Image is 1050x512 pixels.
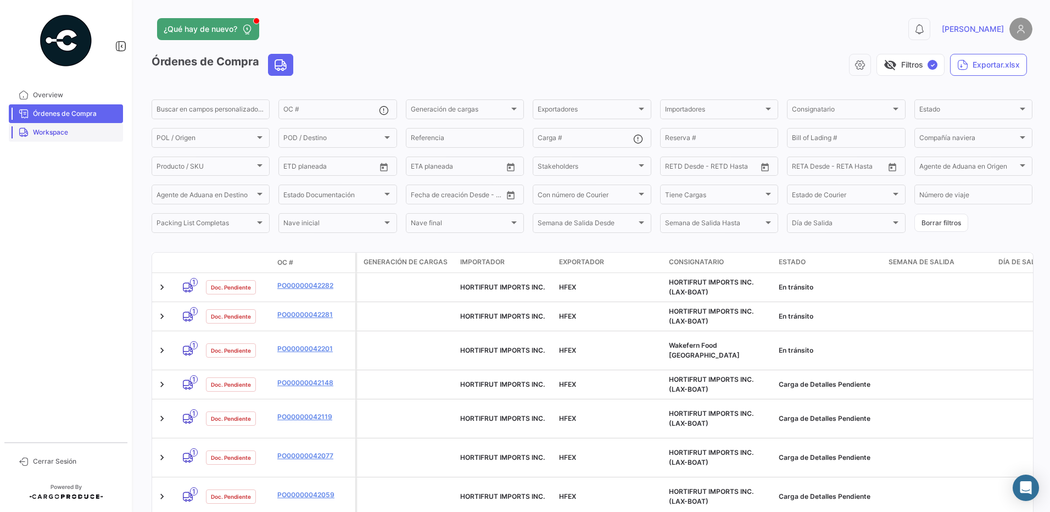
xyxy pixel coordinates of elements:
input: Hasta [311,164,355,172]
a: Expand/Collapse Row [157,413,167,424]
span: HORTIFRUT IMPORTS INC. (LAX-BOAT) [669,487,753,505]
datatable-header-cell: Consignatario [664,253,774,272]
span: POL / Origen [157,136,255,143]
span: Estado [919,107,1018,115]
span: OC # [277,258,293,268]
span: HORTIFRUT IMPORTS INC. [460,492,545,500]
span: HORTIFRUT IMPORTS INC. [460,346,545,354]
span: HORTIFRUT IMPORTS INC. (LAX-BOAT) [669,307,753,325]
datatable-header-cell: Importador [456,253,555,272]
a: Órdenes de Compra [9,104,123,123]
span: Órdenes de Compra [33,109,119,119]
input: Desde [411,192,431,200]
a: PO00000042077 [277,451,351,461]
span: Doc. Pendiente [211,453,251,462]
a: PO00000042119 [277,412,351,422]
datatable-header-cell: Estado [774,253,884,272]
span: 1 [190,409,198,418]
datatable-header-cell: OC # [273,253,355,272]
span: Wakefern Food Newark [669,341,740,359]
div: Abrir Intercom Messenger [1013,475,1039,501]
span: HORTIFRUT IMPORTS INC. (LAX-BOAT) [669,278,753,296]
span: Exportadores [538,107,636,115]
span: ✓ [928,60,937,70]
span: Cerrar Sesión [33,457,119,466]
input: Desde [411,164,431,172]
datatable-header-cell: Generación de cargas [357,253,456,272]
a: Overview [9,86,123,104]
span: Doc. Pendiente [211,414,251,423]
span: ¿Qué hay de nuevo? [164,24,237,35]
span: HORTIFRUT IMPORTS INC. (LAX-BOAT) [669,448,753,466]
input: Hasta [438,192,482,200]
span: Importadores [665,107,763,115]
span: Importador [460,257,505,267]
span: HFEX [559,283,576,291]
span: 1 [190,448,198,457]
input: Desde [283,164,303,172]
span: Doc. Pendiente [211,346,251,355]
input: Hasta [692,164,736,172]
span: HFEX [559,380,576,388]
span: Exportador [559,257,604,267]
a: PO00000042282 [277,281,351,291]
span: Con número de Courier [538,192,636,200]
a: Expand/Collapse Row [157,311,167,322]
span: HORTIFRUT IMPORTS INC. [460,414,545,422]
button: Borrar filtros [914,214,968,232]
a: PO00000042148 [277,378,351,388]
a: PO00000042281 [277,310,351,320]
a: PO00000042059 [277,490,351,500]
span: Tiene Cargas [665,192,763,200]
button: visibility_offFiltros✓ [876,54,945,76]
img: placeholder-user.png [1009,18,1032,41]
span: HORTIFRUT IMPORTS INC. (LAX-BOAT) [669,409,753,427]
span: HFEX [559,492,576,500]
span: 1 [190,278,198,286]
span: Generación de cargas [364,257,448,267]
datatable-header-cell: Semana de Salida [884,253,994,272]
span: visibility_off [884,58,897,71]
span: Semana de Salida Desde [538,221,636,229]
a: Expand/Collapse Row [157,379,167,390]
span: Estado [779,257,806,267]
div: Carga de Detalles Pendiente [779,492,880,502]
div: En tránsito [779,282,880,292]
span: Compañía naviera [919,136,1018,143]
span: Producto / SKU [157,164,255,172]
span: 1 [190,487,198,496]
span: Nave final [411,221,509,229]
div: Carga de Detalles Pendiente [779,414,880,424]
datatable-header-cell: Estado Doc. [202,258,273,267]
button: Open calendar [502,159,519,175]
span: Estado de Courier [792,192,890,200]
span: Agente de Aduana en Origen [919,164,1018,172]
span: 1 [190,341,198,349]
input: Desde [665,164,685,172]
span: Consignatario [792,107,890,115]
button: Open calendar [502,187,519,203]
span: HORTIFRUT IMPORTS INC. [460,380,545,388]
a: Expand/Collapse Row [157,345,167,356]
span: Doc. Pendiente [211,312,251,321]
a: Workspace [9,123,123,142]
datatable-header-cell: Exportador [555,253,664,272]
span: Estado Documentación [283,192,382,200]
span: Día de Salida [792,221,890,229]
span: HFEX [559,346,576,354]
span: HFEX [559,414,576,422]
span: HORTIFRUT IMPORTS INC. [460,283,545,291]
span: Overview [33,90,119,100]
a: Expand/Collapse Row [157,491,167,502]
div: En tránsito [779,311,880,321]
input: Desde [792,164,812,172]
input: Hasta [819,164,863,172]
span: Agente de Aduana en Destino [157,192,255,200]
span: 1 [190,307,198,315]
span: Doc. Pendiente [211,380,251,389]
button: Exportar.xlsx [950,54,1027,76]
span: Semana de Salida [889,257,954,267]
datatable-header-cell: Modo de Transporte [174,258,202,267]
button: ¿Qué hay de nuevo? [157,18,259,40]
span: Doc. Pendiente [211,283,251,292]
